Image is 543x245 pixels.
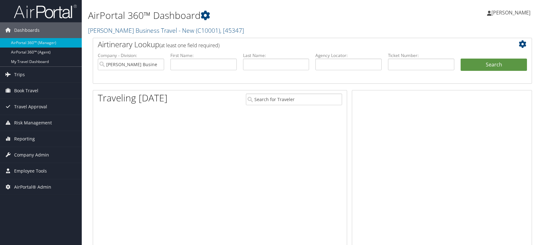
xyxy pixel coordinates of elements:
label: Agency Locator: [315,52,382,59]
span: Trips [14,67,25,83]
h1: Traveling [DATE] [98,91,168,105]
label: First Name: [170,52,237,59]
span: Risk Management [14,115,52,131]
label: Company - Division: [98,52,164,59]
span: Book Travel [14,83,38,99]
span: ( C10001 ) [196,26,220,35]
h2: Airtinerary Lookup [98,39,490,50]
h1: AirPortal 360™ Dashboard [88,9,387,22]
a: [PERSON_NAME] [487,3,537,22]
span: Company Admin [14,147,49,163]
span: [PERSON_NAME] [491,9,530,16]
label: Last Name: [243,52,309,59]
label: Ticket Number: [388,52,454,59]
span: Dashboards [14,22,40,38]
span: (at least one field required) [159,42,219,49]
span: Travel Approval [14,99,47,115]
span: Employee Tools [14,163,47,179]
span: , [ 45347 ] [220,26,244,35]
span: AirPortal® Admin [14,179,51,195]
img: airportal-logo.png [14,4,77,19]
a: [PERSON_NAME] Business Travel - New [88,26,244,35]
button: Search [461,59,527,71]
span: Reporting [14,131,35,147]
input: Search for Traveler [246,94,342,105]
